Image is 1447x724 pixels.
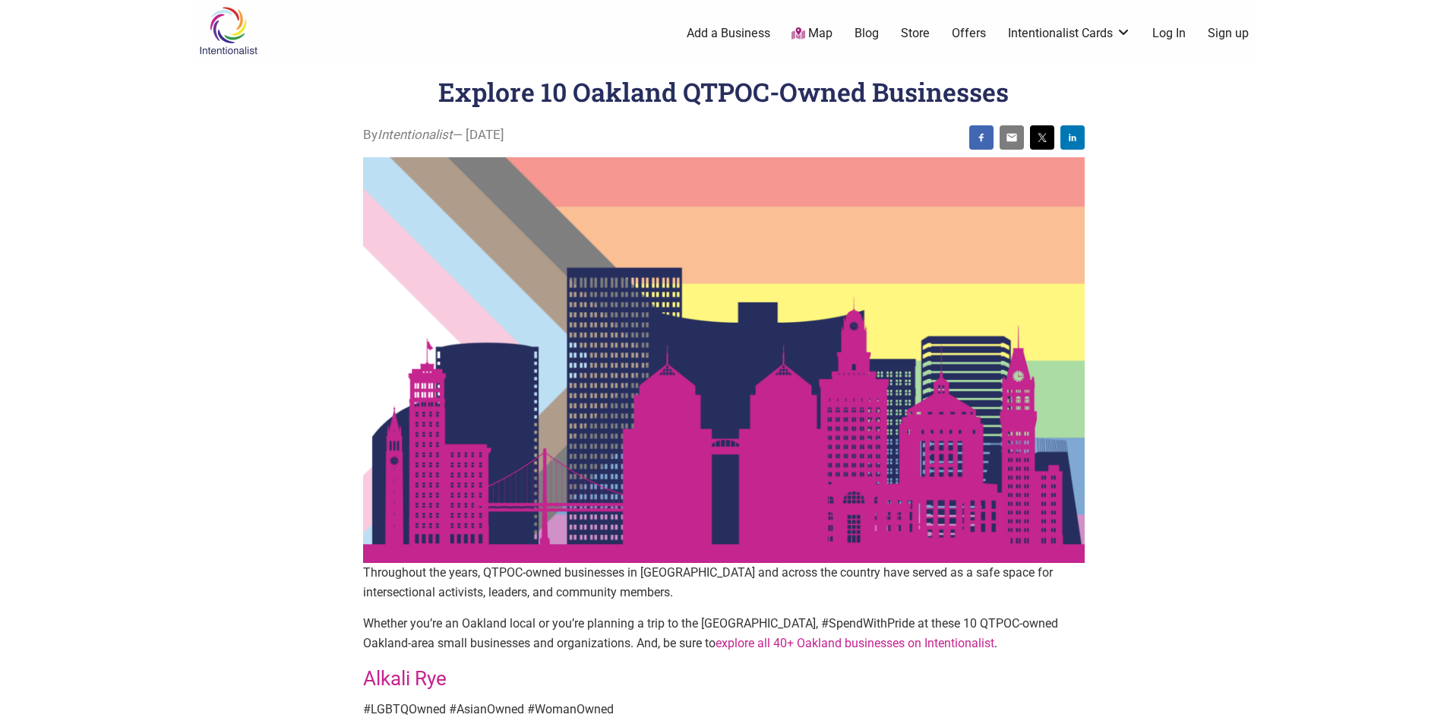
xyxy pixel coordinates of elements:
[363,667,447,690] a: Alkali Rye
[1006,131,1018,144] img: email sharing button
[192,6,264,55] img: Intentionalist
[901,25,930,42] a: Store
[1008,25,1131,42] a: Intentionalist Cards
[791,25,832,43] a: Map
[716,636,994,650] a: explore all 40+ Oakland businesses on Intentionalist
[438,74,1009,109] h1: Explore 10 Oakland QTPOC-Owned Businesses
[1066,131,1079,144] img: linkedin sharing button
[1036,131,1048,144] img: twitter sharing button
[1152,25,1186,42] a: Log In
[378,127,453,142] i: Intentionalist
[975,131,987,144] img: facebook sharing button
[855,25,879,42] a: Blog
[363,700,1085,719] p: #LGBTQOwned #AsianOwned #WomanOwned
[1208,25,1249,42] a: Sign up
[687,25,770,42] a: Add a Business
[363,125,504,145] span: By — [DATE]
[952,25,986,42] a: Offers
[363,614,1085,653] p: Whether you’re an Oakland local or you’re planning a trip to the [GEOGRAPHIC_DATA], #SpendWithPri...
[363,563,1085,602] p: Throughout the years, QTPOC-owned businesses in [GEOGRAPHIC_DATA] and across the country have ser...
